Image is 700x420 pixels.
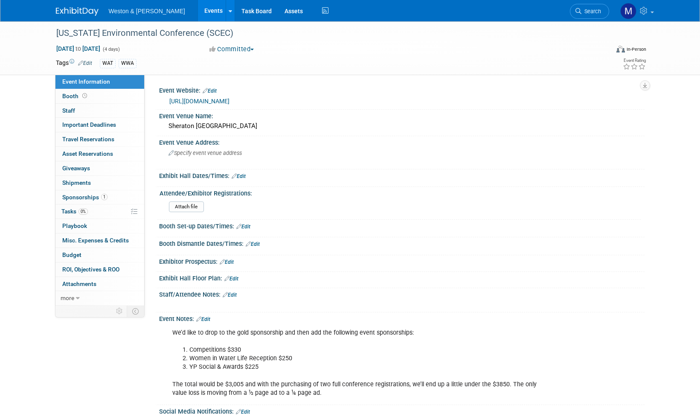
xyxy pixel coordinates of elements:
[620,3,636,19] img: Mary Ann Trujillo
[224,276,238,282] a: Edit
[55,75,144,89] a: Event Information
[62,194,107,201] span: Sponsorships
[159,110,645,120] div: Event Venue Name:
[232,173,246,179] a: Edit
[78,60,92,66] a: Edit
[159,220,645,231] div: Booth Set-up Dates/Times:
[62,179,91,186] span: Shipments
[166,324,551,402] div: We’d like to drop to the gold sponsorship and then add the following event sponsorships: The tota...
[61,295,74,301] span: more
[196,316,210,322] a: Edit
[62,150,113,157] span: Asset Reservations
[55,277,144,291] a: Attachments
[55,248,144,262] a: Budget
[62,93,89,99] span: Booth
[203,88,217,94] a: Edit
[189,346,546,354] li: Competitions $330
[160,187,641,198] div: Attendee/Exhibitor Registrations:
[112,306,127,317] td: Personalize Event Tab Strip
[236,409,250,415] a: Edit
[55,89,144,103] a: Booth
[189,354,546,363] li: Women in Water Life Reception $250
[166,120,638,133] div: Sheraton [GEOGRAPHIC_DATA]
[159,169,645,181] div: Exhibit Hall Dates/Times:
[62,237,129,244] span: Misc. Expenses & Credits
[62,136,114,143] span: Travel Reservations
[559,44,647,57] div: Event Format
[159,312,645,324] div: Event Notes:
[101,194,107,200] span: 1
[55,118,144,132] a: Important Deadlines
[56,58,92,68] td: Tags
[100,59,116,68] div: WAT
[159,136,645,147] div: Event Venue Address:
[159,405,645,416] div: Social Media Notifications:
[55,161,144,175] a: Giveaways
[55,233,144,248] a: Misc. Expenses & Credits
[223,292,237,298] a: Edit
[168,150,242,156] span: Specify event venue address
[55,104,144,118] a: Staff
[570,4,609,19] a: Search
[56,7,99,16] img: ExhibitDay
[169,98,229,105] a: [URL][DOMAIN_NAME]
[246,241,260,247] a: Edit
[55,176,144,190] a: Shipments
[53,26,596,41] div: [US_STATE] Environmental Conference (SCEC)
[55,291,144,305] a: more
[62,251,81,258] span: Budget
[236,224,250,230] a: Edit
[56,45,101,52] span: [DATE] [DATE]
[55,147,144,161] a: Asset Reservations
[109,8,185,15] span: Weston & [PERSON_NAME]
[55,190,144,204] a: Sponsorships1
[62,107,75,114] span: Staff
[81,93,89,99] span: Booth not reserved yet
[616,46,625,52] img: Format-Inperson.png
[623,58,646,63] div: Event Rating
[62,121,116,128] span: Important Deadlines
[62,266,119,273] span: ROI, Objectives & ROO
[55,219,144,233] a: Playbook
[626,46,646,52] div: In-Person
[62,280,96,287] span: Attachments
[78,208,88,215] span: 0%
[220,259,234,265] a: Edit
[159,288,645,299] div: Staff/Attendee Notes:
[62,78,110,85] span: Event Information
[62,222,87,229] span: Playbook
[159,237,645,248] div: Booth Dismantle Dates/Times:
[189,363,546,371] li: YP Social & Awards $225
[127,306,144,317] td: Toggle Event Tabs
[159,84,645,95] div: Event Website:
[581,8,601,15] span: Search
[74,45,82,52] span: to
[102,47,120,52] span: (4 days)
[206,45,257,54] button: Committed
[159,255,645,266] div: Exhibitor Prospectus:
[55,204,144,219] a: Tasks0%
[119,59,137,68] div: WWA
[55,262,144,277] a: ROI, Objectives & ROO
[55,132,144,146] a: Travel Reservations
[61,208,88,215] span: Tasks
[62,165,90,172] span: Giveaways
[159,272,645,283] div: Exhibit Hall Floor Plan:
